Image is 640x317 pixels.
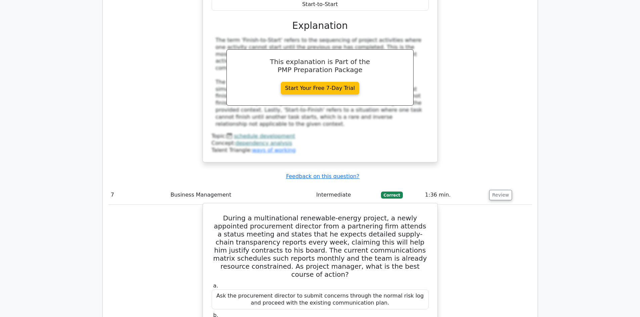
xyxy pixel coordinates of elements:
[212,133,429,154] div: Talent Triangle:
[313,186,378,205] td: Intermediate
[212,133,429,140] div: Topic:
[422,186,486,205] td: 1:36 min.
[211,214,429,278] h5: During a multinational renewable-energy project, a newly appointed procurement director from a pa...
[236,140,292,146] a: dependency analysis
[108,186,168,205] td: 7
[216,37,425,127] div: The term 'Finish-to-Start' refers to the sequencing of project activities where one activity cann...
[381,192,403,198] span: Correct
[212,140,429,147] div: Concept:
[168,186,313,205] td: Business Management
[489,190,512,200] button: Review
[252,147,296,153] a: ways of working
[216,20,425,32] h3: Explanation
[212,289,429,310] div: Ask the procurement director to submit concerns through the normal risk log and proceed with the ...
[281,82,359,95] a: Start Your Free 7-Day Trial
[213,282,218,289] span: a.
[234,133,295,139] a: schedule development
[286,173,359,179] a: Feedback on this question?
